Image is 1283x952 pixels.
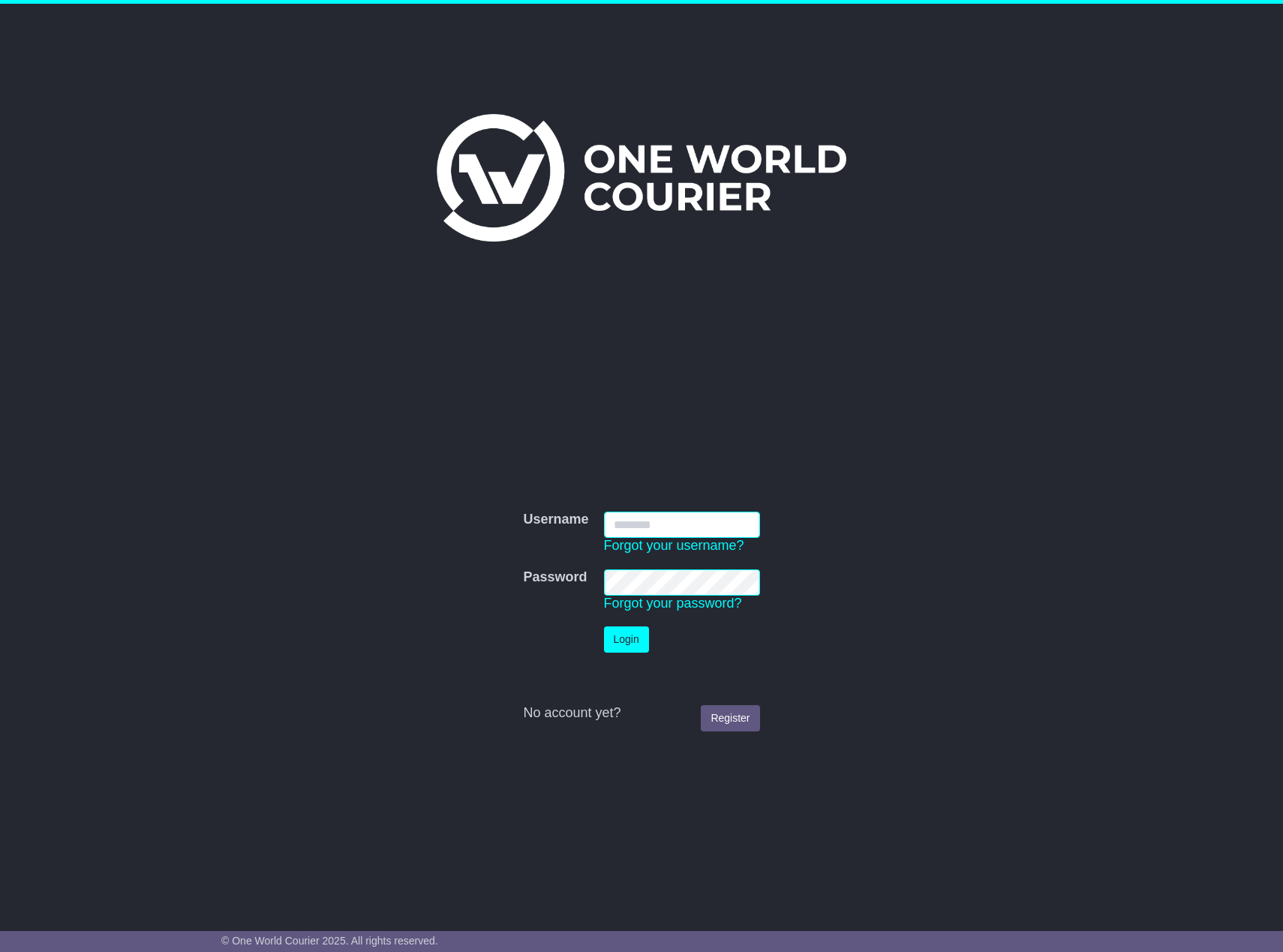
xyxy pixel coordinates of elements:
label: Username [523,512,588,528]
a: Register [701,705,759,731]
img: One World [437,114,846,242]
span: © One World Courier 2025. All rights reserved. [221,935,438,947]
a: Forgot your username? [604,538,744,553]
div: No account yet? [523,705,759,722]
label: Password [523,569,587,586]
a: Forgot your password? [604,596,742,611]
button: Login [604,626,649,653]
